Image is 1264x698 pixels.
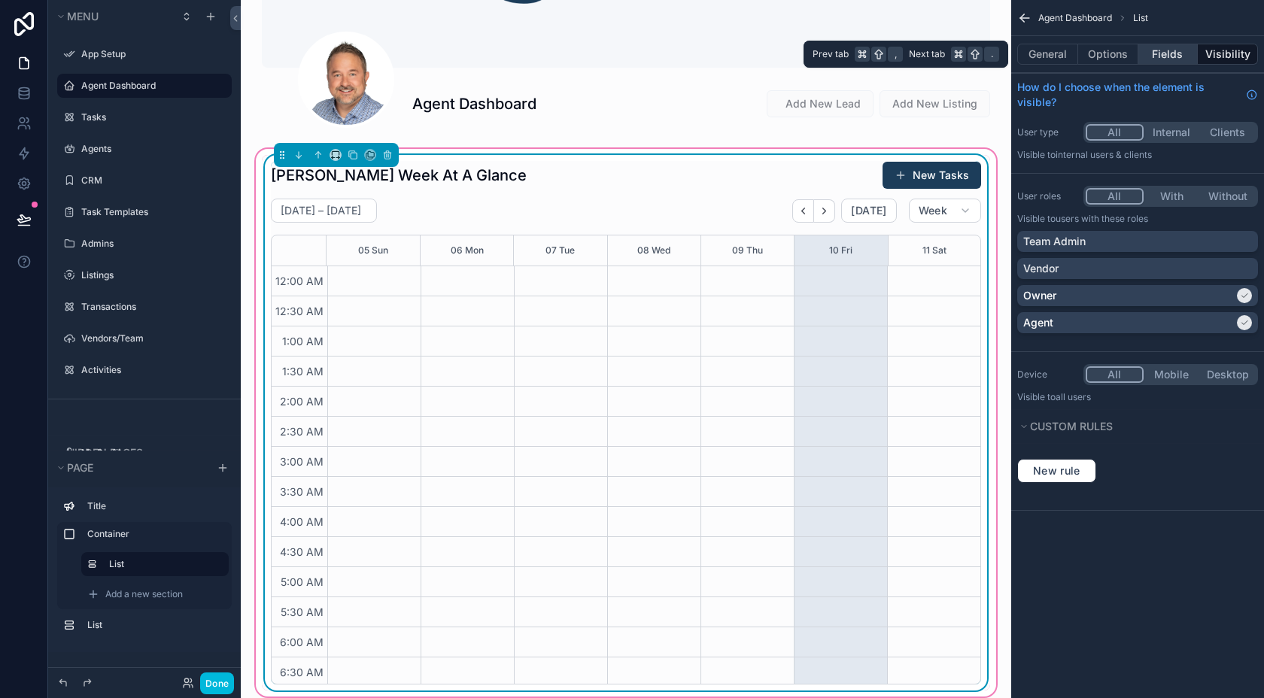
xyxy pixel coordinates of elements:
[278,365,327,378] span: 1:30 AM
[1017,80,1240,110] span: How do I choose when the element is visible?
[1086,188,1144,205] button: All
[1198,44,1258,65] button: Visibility
[1023,315,1053,330] p: Agent
[105,588,183,600] span: Add a new section
[1138,44,1199,65] button: Fields
[271,165,527,186] h1: [PERSON_NAME] Week At A Glance
[1017,213,1258,225] p: Visible to
[1086,124,1144,141] button: All
[1144,124,1200,141] button: Internal
[637,235,670,266] button: 08 Wed
[1133,12,1148,24] span: List
[851,204,886,217] span: [DATE]
[81,301,223,313] label: Transactions
[1017,391,1258,403] p: Visible to
[1056,213,1148,224] span: Users with these roles
[276,395,327,408] span: 2:00 AM
[277,575,327,588] span: 5:00 AM
[1144,188,1200,205] button: With
[281,203,361,218] h2: [DATE] – [DATE]
[67,461,93,474] span: Page
[1017,416,1249,437] button: Custom rules
[67,10,99,23] span: Menu
[81,447,223,459] a: My Profile
[1027,464,1086,478] span: New rule
[922,235,946,266] button: 11 Sat
[1199,188,1256,205] button: Without
[986,48,998,60] span: .
[81,143,223,155] label: Agents
[81,111,223,123] a: Tasks
[1056,149,1152,160] span: Internal users & clients
[48,487,241,652] div: scrollable content
[1199,124,1256,141] button: Clients
[358,235,388,266] button: 05 Sun
[87,619,220,631] label: List
[1038,12,1112,24] span: Agent Dashboard
[278,335,327,347] span: 1:00 AM
[81,238,223,250] label: Admins
[1017,190,1077,202] label: User roles
[451,235,484,266] button: 06 Mon
[81,364,223,376] label: Activities
[792,199,814,223] button: Back
[109,558,217,570] label: List
[276,545,327,558] span: 4:30 AM
[200,672,234,694] button: Done
[272,305,327,317] span: 12:30 AM
[1017,459,1096,483] button: New rule
[81,332,223,344] label: Vendors/Team
[919,204,947,217] span: Week
[87,528,220,540] label: Container
[1056,391,1091,402] span: all users
[889,48,901,60] span: ,
[1086,366,1144,383] button: All
[81,206,223,218] label: Task Templates
[276,485,327,498] span: 3:30 AM
[276,636,327,648] span: 6:00 AM
[1030,420,1113,432] span: Custom rules
[1017,126,1077,138] label: User type
[813,48,849,60] span: Prev tab
[545,235,575,266] button: 07 Tue
[1017,369,1077,381] label: Device
[276,425,327,438] span: 2:30 AM
[81,269,223,281] label: Listings
[81,48,223,60] label: App Setup
[1017,80,1258,110] a: How do I choose when the element is visible?
[54,6,172,27] button: Menu
[276,666,327,678] span: 6:30 AM
[732,235,763,266] button: 09 Thu
[81,80,223,92] label: Agent Dashboard
[1023,261,1059,276] p: Vendor
[81,174,223,187] label: CRM
[54,457,208,478] button: Page
[1023,234,1086,249] p: Team Admin
[1144,366,1200,383] button: Mobile
[883,162,981,189] a: New Tasks
[87,500,220,512] label: Title
[841,199,896,223] button: [DATE]
[1017,44,1078,65] button: General
[829,235,852,266] button: 10 Fri
[272,275,327,287] span: 12:00 AM
[1023,288,1056,303] p: Owner
[1199,366,1256,383] button: Desktop
[1078,44,1138,65] button: Options
[276,455,327,468] span: 3:00 AM
[277,605,327,618] span: 5:30 AM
